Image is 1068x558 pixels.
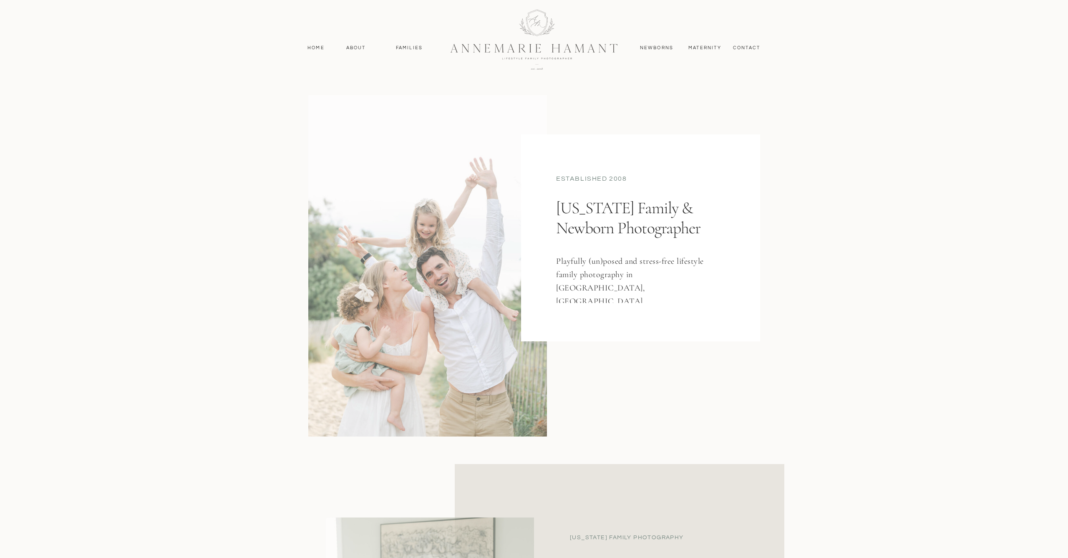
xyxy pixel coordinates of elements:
[728,44,765,52] a: contact
[344,44,368,52] a: About
[556,198,721,270] h1: [US_STATE] Family & Newborn Photographer
[570,534,771,545] h2: [US_STATE] family Photography
[688,44,720,52] a: MAternity
[304,44,328,52] a: Home
[390,44,428,52] a: Families
[556,255,713,303] h3: Playfully (un)posed and stress-free lifestyle family photography in [GEOGRAPHIC_DATA], [GEOGRAPHI...
[637,44,677,52] a: Newborns
[556,174,725,185] div: established 2008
